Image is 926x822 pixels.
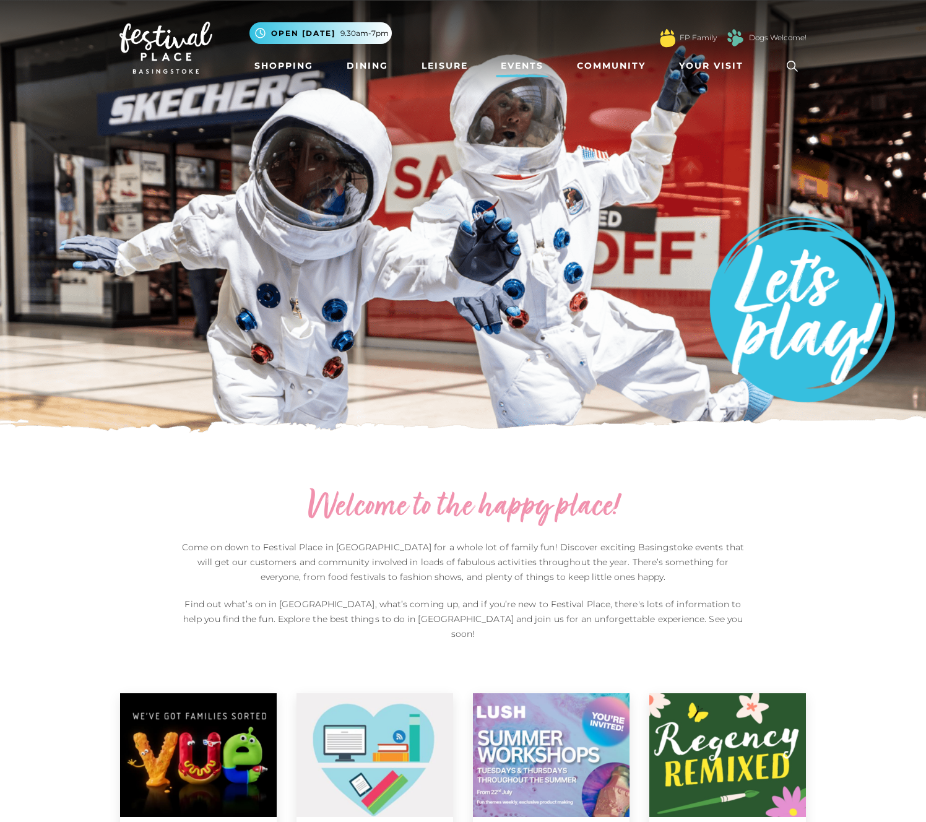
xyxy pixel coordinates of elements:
[572,54,651,77] a: Community
[417,54,473,77] a: Leisure
[178,597,748,641] p: Find out what’s on in [GEOGRAPHIC_DATA], what’s coming up, and if you’re new to Festival Place, t...
[749,32,807,43] a: Dogs Welcome!
[178,540,748,584] p: Come on down to Festival Place in [GEOGRAPHIC_DATA] for a whole lot of family fun! Discover excit...
[249,22,392,44] button: Open [DATE] 9.30am-7pm
[679,59,743,72] span: Your Visit
[680,32,717,43] a: FP Family
[340,28,389,39] span: 9.30am-7pm
[249,54,318,77] a: Shopping
[496,54,548,77] a: Events
[674,54,755,77] a: Your Visit
[119,22,212,74] img: Festival Place Logo
[178,488,748,527] h2: Welcome to the happy place!
[342,54,393,77] a: Dining
[271,28,335,39] span: Open [DATE]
